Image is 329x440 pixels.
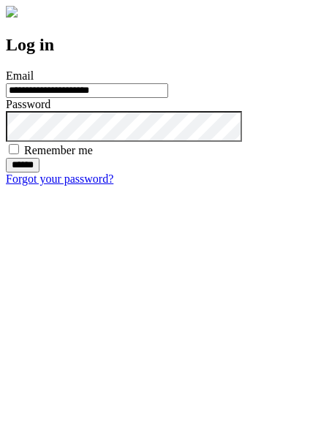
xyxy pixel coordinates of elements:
[6,6,18,18] img: logo-4e3dc11c47720685a147b03b5a06dd966a58ff35d612b21f08c02c0306f2b779.png
[6,69,34,82] label: Email
[6,98,50,110] label: Password
[6,35,323,55] h2: Log in
[24,144,93,156] label: Remember me
[6,172,113,185] a: Forgot your password?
